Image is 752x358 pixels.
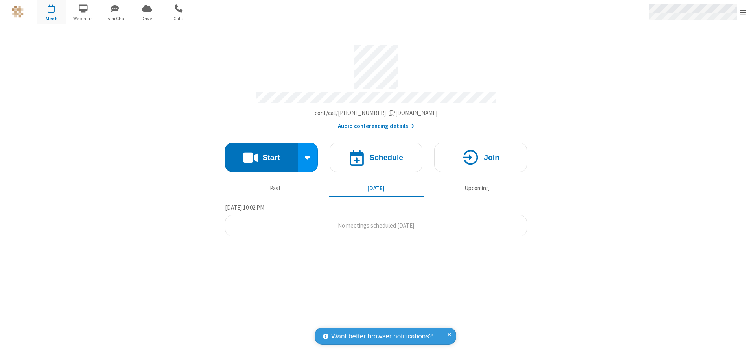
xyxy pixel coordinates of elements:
[100,15,130,22] span: Team Chat
[484,154,499,161] h4: Join
[315,109,438,118] button: Copy my meeting room linkCopy my meeting room link
[225,143,298,172] button: Start
[225,203,527,237] section: Today's Meetings
[68,15,98,22] span: Webinars
[225,204,264,211] span: [DATE] 10:02 PM
[429,181,524,196] button: Upcoming
[164,15,194,22] span: Calls
[329,181,424,196] button: [DATE]
[12,6,24,18] img: QA Selenium DO NOT DELETE OR CHANGE
[315,109,438,117] span: Copy my meeting room link
[132,15,162,22] span: Drive
[330,143,422,172] button: Schedule
[298,143,318,172] div: Start conference options
[331,331,433,341] span: Want better browser notifications?
[262,154,280,161] h4: Start
[434,143,527,172] button: Join
[228,181,323,196] button: Past
[37,15,66,22] span: Meet
[338,222,414,229] span: No meetings scheduled [DATE]
[338,122,415,131] button: Audio conferencing details
[369,154,403,161] h4: Schedule
[225,39,527,131] section: Account details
